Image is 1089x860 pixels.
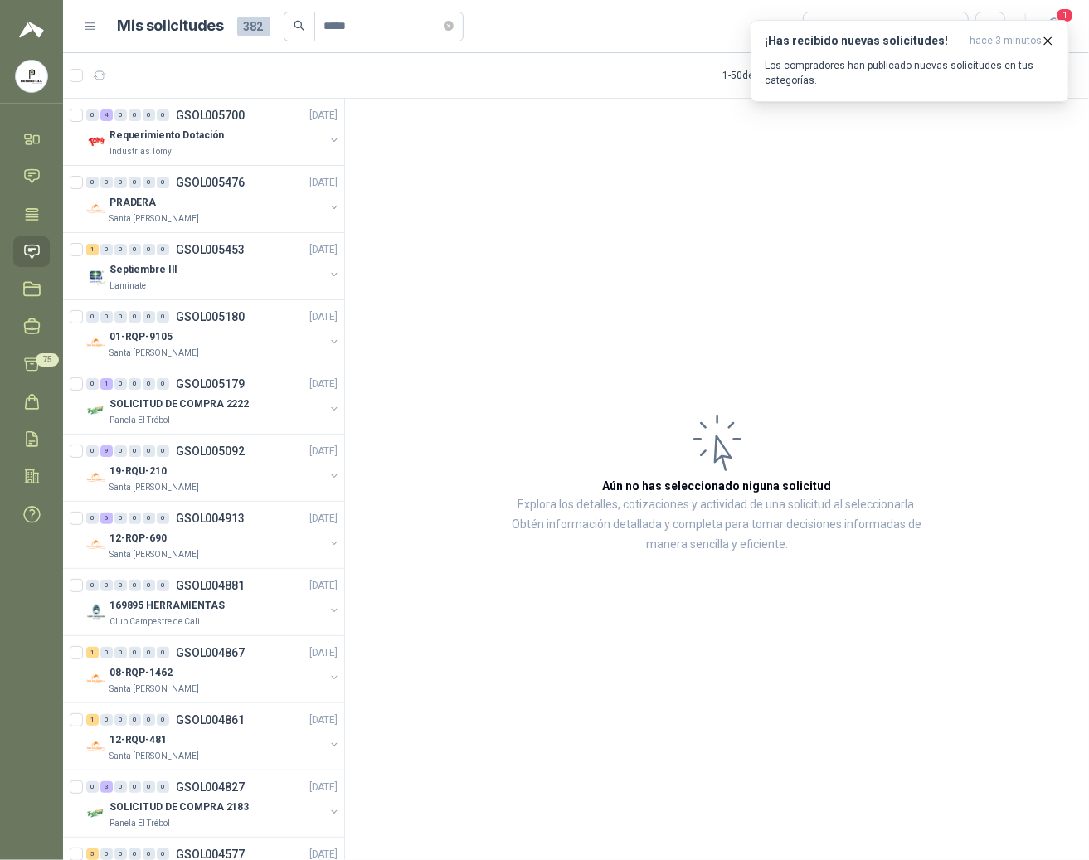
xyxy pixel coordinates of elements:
[309,377,338,392] p: [DATE]
[176,647,245,658] p: GSOL004867
[176,580,245,591] p: GSOL004881
[143,848,155,860] div: 0
[129,580,141,591] div: 0
[114,848,127,860] div: 0
[109,817,170,830] p: Panela El Trébol
[444,21,454,31] span: close-circle
[13,349,50,380] a: 75
[129,378,141,390] div: 0
[36,353,59,367] span: 75
[157,177,169,188] div: 0
[114,378,127,390] div: 0
[114,311,127,323] div: 0
[309,578,338,594] p: [DATE]
[109,481,199,494] p: Santa [PERSON_NAME]
[86,804,106,824] img: Company Logo
[143,647,155,658] div: 0
[176,714,245,726] p: GSOL004861
[129,781,141,793] div: 0
[86,736,106,756] img: Company Logo
[86,710,341,763] a: 1 0 0 0 0 0 GSOL004861[DATE] Company Logo12-RQU-481Santa [PERSON_NAME]
[114,781,127,793] div: 0
[100,244,113,255] div: 0
[143,109,155,121] div: 0
[765,58,1055,88] p: Los compradores han publicado nuevas solicitudes en tus categorías.
[86,848,99,860] div: 5
[109,531,167,547] p: 12-RQP-690
[157,513,169,524] div: 0
[86,172,341,226] a: 0 0 0 0 0 0 GSOL005476[DATE] Company LogoPRADERASanta [PERSON_NAME]
[109,665,173,681] p: 08-RQP-1462
[176,109,245,121] p: GSOL005700
[100,781,113,793] div: 3
[129,513,141,524] div: 0
[751,20,1069,102] button: ¡Has recibido nuevas solicitudes!hace 3 minutos Los compradores han publicado nuevas solicitudes ...
[109,212,199,226] p: Santa [PERSON_NAME]
[114,109,127,121] div: 0
[294,20,305,32] span: search
[970,34,1042,48] span: hace 3 minutos
[143,378,155,390] div: 0
[603,477,832,495] h3: Aún no has seleccionado niguna solicitud
[129,244,141,255] div: 0
[143,177,155,188] div: 0
[86,374,341,427] a: 0 1 0 0 0 0 GSOL005179[DATE] Company LogoSOLICITUD DE COMPRA 2222Panela El Trébol
[109,145,172,158] p: Industrias Tomy
[511,495,923,555] p: Explora los detalles, cotizaciones y actividad de una solicitud al seleccionarla. Obtén informaci...
[100,513,113,524] div: 6
[100,580,113,591] div: 0
[86,441,341,494] a: 0 9 0 0 0 0 GSOL005092[DATE] Company Logo19-RQU-210Santa [PERSON_NAME]
[86,240,341,293] a: 1 0 0 0 0 0 GSOL005453[DATE] Company LogoSeptiembre IIILaminate
[176,445,245,457] p: GSOL005092
[109,279,146,293] p: Laminate
[309,444,338,459] p: [DATE]
[100,647,113,658] div: 0
[86,513,99,524] div: 0
[114,177,127,188] div: 0
[129,177,141,188] div: 0
[176,513,245,524] p: GSOL004913
[109,262,177,278] p: Septiembre III
[86,445,99,457] div: 0
[444,18,454,34] span: close-circle
[157,848,169,860] div: 0
[309,712,338,728] p: [DATE]
[100,848,113,860] div: 0
[109,732,167,748] p: 12-RQU-481
[86,311,99,323] div: 0
[143,781,155,793] div: 0
[16,61,47,92] img: Company Logo
[86,132,106,152] img: Company Logo
[309,175,338,191] p: [DATE]
[143,513,155,524] div: 0
[86,177,99,188] div: 0
[86,647,99,658] div: 1
[237,17,270,36] span: 382
[309,108,338,124] p: [DATE]
[109,128,224,143] p: Requerimiento Dotación
[1056,7,1074,23] span: 1
[86,580,99,591] div: 0
[129,647,141,658] div: 0
[143,714,155,726] div: 0
[157,445,169,457] div: 0
[109,548,199,561] p: Santa [PERSON_NAME]
[100,378,113,390] div: 1
[176,781,245,793] p: GSOL004827
[309,511,338,527] p: [DATE]
[309,645,338,661] p: [DATE]
[309,309,338,325] p: [DATE]
[86,669,106,689] img: Company Logo
[109,598,225,614] p: 169895 HERRAMIENTAS
[109,615,200,629] p: Club Campestre de Cali
[143,244,155,255] div: 0
[109,347,199,360] p: Santa [PERSON_NAME]
[157,781,169,793] div: 0
[86,266,106,286] img: Company Logo
[176,311,245,323] p: GSOL005180
[86,307,341,360] a: 0 0 0 0 0 0 GSOL005180[DATE] Company Logo01-RQP-9105Santa [PERSON_NAME]
[129,445,141,457] div: 0
[765,34,963,48] h3: ¡Has recibido nuevas solicitudes!
[143,445,155,457] div: 0
[157,109,169,121] div: 0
